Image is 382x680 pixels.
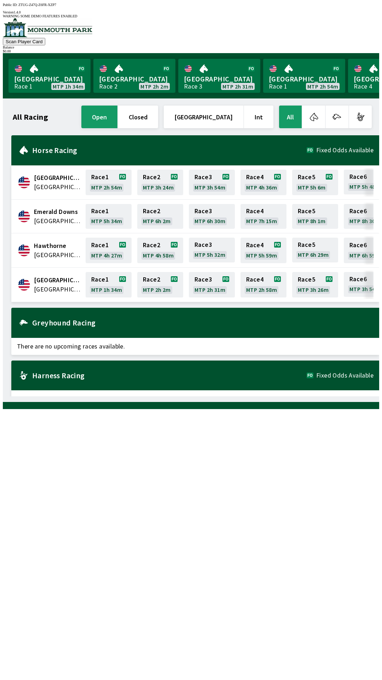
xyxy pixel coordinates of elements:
[99,74,170,84] span: [GEOGRAPHIC_DATA]
[93,59,175,93] a: [GEOGRAPHIC_DATA]Race 2MTP 2h 2m
[143,174,160,180] span: Race 2
[3,18,92,37] img: venue logo
[246,174,264,180] span: Race 4
[32,320,374,325] h2: Greyhound Racing
[195,208,212,214] span: Race 3
[244,106,273,128] button: Int
[3,45,379,49] div: Balance
[189,272,235,297] a: Race3MTP 2h 31m
[137,272,183,297] a: Race2MTP 2h 2m
[3,3,379,7] div: Public ID:
[349,208,367,214] span: Race 6
[292,272,338,297] a: Race5MTP 3h 26m
[34,285,81,294] span: United States
[189,170,235,195] a: Race3MTP 3h 54m
[8,59,91,93] a: [GEOGRAPHIC_DATA]Race 1MTP 1h 34m
[91,287,122,293] span: MTP 1h 34m
[195,277,212,282] span: Race 3
[86,170,132,195] a: Race1MTP 2h 54m
[246,277,264,282] span: Race 4
[3,38,45,45] button: Scan Player Card
[184,74,255,84] span: [GEOGRAPHIC_DATA]
[316,147,374,153] span: Fixed Odds Available
[298,218,326,224] span: MTP 8h 1m
[298,174,315,180] span: Race 5
[349,253,380,258] span: MTP 6h 59m
[32,147,307,153] h2: Horse Racing
[140,84,168,89] span: MTP 2h 2m
[11,390,379,407] span: There are no upcoming races available.
[3,14,379,18] div: WARNING SOME DEMO FEATURES ENABLED
[178,59,260,93] a: [GEOGRAPHIC_DATA]Race 3MTP 2h 31m
[316,373,374,378] span: Fixed Odds Available
[91,174,109,180] span: Race 1
[91,253,122,258] span: MTP 4h 27m
[195,174,212,180] span: Race 3
[307,84,338,89] span: MTP 2h 54m
[143,208,160,214] span: Race 2
[34,216,81,226] span: United States
[241,272,286,297] a: Race4MTP 2h 58m
[354,84,372,89] div: Race 4
[99,84,117,89] div: Race 2
[3,49,379,53] div: $ 0.00
[298,185,326,190] span: MTP 5h 6m
[91,185,122,190] span: MTP 2h 54m
[349,218,380,224] span: MTP 8h 30m
[81,106,117,128] button: open
[91,277,109,282] span: Race 1
[241,204,286,229] a: Race4MTP 7h 15m
[298,208,315,214] span: Race 5
[34,207,81,216] span: Emerald Downs
[349,276,367,282] span: Race 6
[298,287,329,293] span: MTP 3h 26m
[34,241,81,250] span: Hawthorne
[269,84,287,89] div: Race 1
[137,238,183,263] a: Race2MTP 4h 58m
[263,59,345,93] a: [GEOGRAPHIC_DATA]Race 1MTP 2h 54m
[34,250,81,260] span: United States
[298,252,329,257] span: MTP 6h 29m
[195,287,225,293] span: MTP 2h 31m
[34,276,81,285] span: Monmouth Park
[14,84,33,89] div: Race 1
[184,84,202,89] div: Race 3
[137,170,183,195] a: Race2MTP 3h 24m
[298,242,315,248] span: Race 5
[292,204,338,229] a: Race5MTP 8h 1m
[241,170,286,195] a: Race4MTP 4h 36m
[86,204,132,229] a: Race1MTP 5h 34m
[349,242,367,248] span: Race 6
[246,253,277,258] span: MTP 5h 59m
[34,173,81,182] span: Canterbury Park
[292,170,338,195] a: Race5MTP 5h 6m
[13,114,48,120] h1: All Racing
[53,84,83,89] span: MTP 1h 34m
[279,106,302,128] button: All
[91,242,109,248] span: Race 1
[349,174,367,180] span: Race 6
[143,185,174,190] span: MTP 3h 24m
[246,287,277,293] span: MTP 2h 58m
[3,10,379,14] div: Version 1.4.0
[246,218,277,224] span: MTP 7h 15m
[241,238,286,263] a: Race4MTP 5h 59m
[195,185,225,190] span: MTP 3h 54m
[143,218,171,224] span: MTP 6h 2m
[32,373,307,378] h2: Harness Racing
[222,84,253,89] span: MTP 2h 31m
[91,208,109,214] span: Race 1
[349,286,380,292] span: MTP 3h 54m
[349,184,380,189] span: MTP 5h 48m
[246,185,277,190] span: MTP 4h 36m
[292,238,338,263] a: Race5MTP 6h 29m
[298,277,315,282] span: Race 5
[86,238,132,263] a: Race1MTP 4h 27m
[118,106,158,128] button: closed
[164,106,243,128] button: [GEOGRAPHIC_DATA]
[14,74,85,84] span: [GEOGRAPHIC_DATA]
[195,218,225,224] span: MTP 6h 30m
[189,204,235,229] a: Race3MTP 6h 30m
[143,242,160,248] span: Race 2
[137,204,183,229] a: Race2MTP 6h 2m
